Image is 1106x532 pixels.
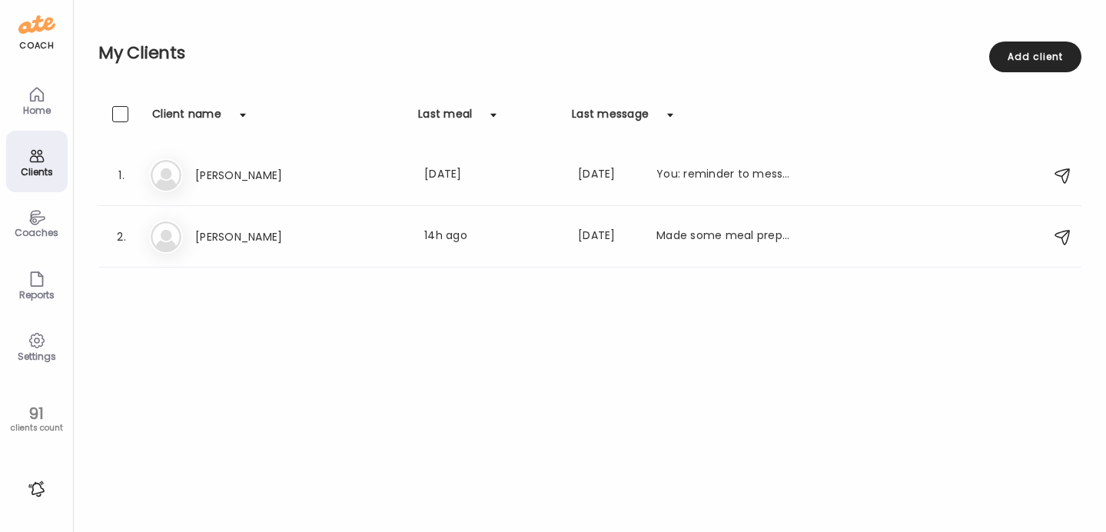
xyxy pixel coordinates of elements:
div: [DATE] [424,166,560,185]
div: Clients [9,167,65,177]
div: Made some meal prep [DATE] for the week: shredded chicken poached in salsa, Asian chicken chunks ... [656,228,792,246]
div: Last meal [418,106,472,131]
div: 2. [112,228,131,246]
div: clients count [5,423,68,434]
div: coach [19,39,54,52]
div: Settings [9,351,65,361]
div: Last message [572,106,649,131]
div: Home [9,105,65,115]
img: ate [18,12,55,37]
div: Reports [9,290,65,300]
h3: [PERSON_NAME] [195,166,330,185]
div: You: reminder to message Ate when you get a chance! or just let me know your email you used for t... [656,166,792,185]
div: 91 [5,404,68,423]
div: [DATE] [578,166,638,185]
div: Add client [989,42,1081,72]
div: Coaches [9,228,65,238]
h2: My Clients [98,42,1081,65]
div: 14h ago [424,228,560,246]
h3: [PERSON_NAME] [195,228,330,246]
div: [DATE] [578,228,638,246]
div: Client name [152,106,221,131]
div: 1. [112,166,131,185]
